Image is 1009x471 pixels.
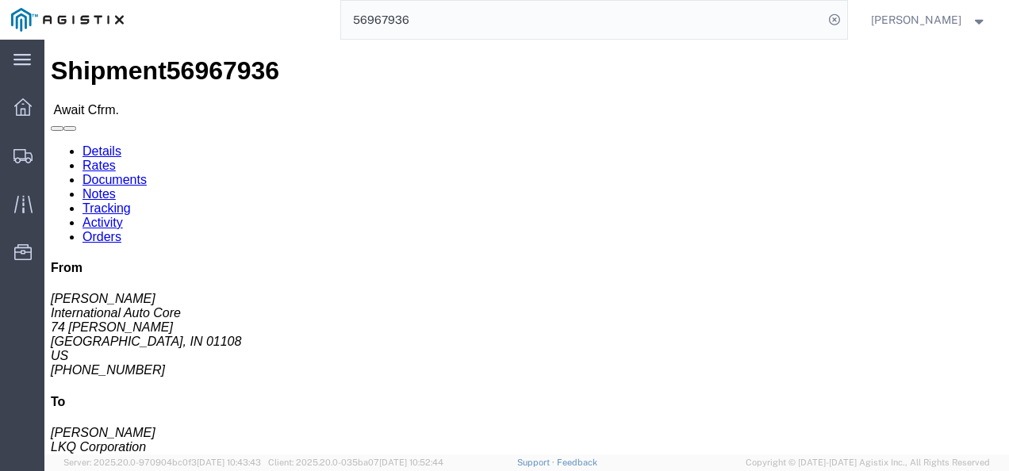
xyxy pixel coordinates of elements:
img: logo [11,8,124,32]
span: Client: 2025.20.0-035ba07 [268,458,443,467]
span: [DATE] 10:43:43 [197,458,261,467]
a: Feedback [557,458,597,467]
span: Copyright © [DATE]-[DATE] Agistix Inc., All Rights Reserved [746,456,990,469]
input: Search for shipment number, reference number [341,1,823,39]
span: Server: 2025.20.0-970904bc0f3 [63,458,261,467]
iframe: FS Legacy Container [44,40,1009,454]
span: [DATE] 10:52:44 [379,458,443,467]
button: [PERSON_NAME] [870,10,988,29]
a: Support [517,458,557,467]
span: Nathan Seeley [871,11,961,29]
